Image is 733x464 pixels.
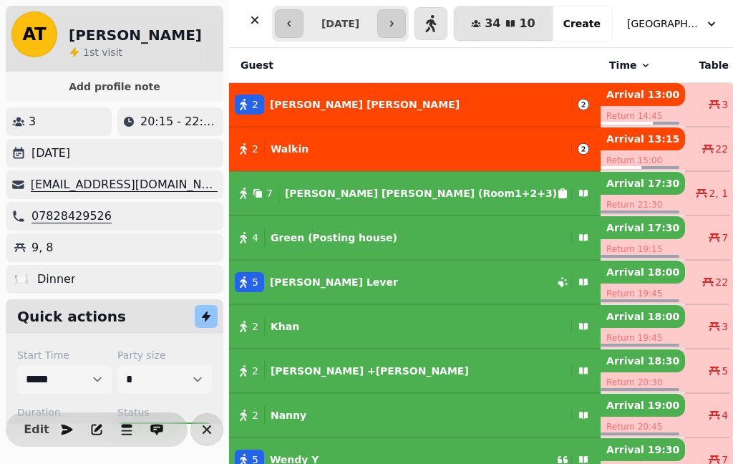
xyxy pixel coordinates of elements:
[601,195,685,215] p: Return 21:30
[601,394,685,417] p: Arrival 19:00
[271,319,299,334] p: Khan
[270,97,460,112] p: [PERSON_NAME] [PERSON_NAME]
[11,77,218,96] button: Add profile note
[715,142,728,156] span: 22
[229,265,601,299] button: 5[PERSON_NAME] Lever
[31,145,70,162] p: [DATE]
[17,405,112,420] label: Duration
[601,349,685,372] p: Arrival 18:30
[229,87,601,122] button: 2[PERSON_NAME] [PERSON_NAME]
[271,142,309,156] p: Walkin
[485,18,500,29] span: 34
[601,216,685,239] p: Arrival 17:30
[271,231,397,245] p: Green (Posting house)
[601,239,685,259] p: Return 19:15
[229,176,601,211] button: 7[PERSON_NAME] [PERSON_NAME] (Room1+2+3)
[252,97,258,112] span: 2
[609,58,651,72] button: Time
[117,348,212,362] label: Party size
[601,438,685,461] p: Arrival 19:30
[37,271,75,288] p: Dinner
[14,271,29,288] p: 🍽️
[627,16,699,31] span: [GEOGRAPHIC_DATA]
[22,415,51,444] button: Edit
[31,239,54,256] p: 9, 8
[270,275,398,289] p: [PERSON_NAME] Lever
[552,6,612,41] button: Create
[285,186,557,200] p: [PERSON_NAME] [PERSON_NAME] (Room1+2+3)
[83,47,89,58] span: 1
[23,82,206,92] span: Add profile note
[715,275,728,289] span: 22
[252,319,258,334] span: 2
[709,186,728,200] span: 2, 1
[17,306,126,327] h2: Quick actions
[601,284,685,304] p: Return 19:45
[252,364,258,378] span: 2
[229,132,601,166] button: 2Walkin
[601,127,685,150] p: Arrival 13:15
[69,25,202,45] h2: [PERSON_NAME]
[89,47,102,58] span: st
[252,231,258,245] span: 4
[601,83,685,106] p: Arrival 13:00
[722,364,728,378] span: 5
[252,142,258,156] span: 2
[252,275,258,289] span: 5
[17,348,112,362] label: Start Time
[229,354,601,388] button: 2[PERSON_NAME] +[PERSON_NAME]
[618,11,727,37] button: [GEOGRAPHIC_DATA]
[601,261,685,284] p: Arrival 18:00
[722,319,728,334] span: 3
[601,106,685,126] p: Return 14:45
[601,305,685,328] p: Arrival 18:00
[454,6,553,41] button: 3410
[722,231,728,245] span: 7
[271,408,306,422] p: Nanny
[266,186,273,200] span: 7
[601,417,685,437] p: Return 20:45
[601,150,685,170] p: Return 15:00
[140,113,218,130] p: 20:15 - 22:15
[83,45,122,59] p: visit
[519,18,535,29] span: 10
[229,398,601,432] button: 2Nanny
[722,97,728,112] span: 3
[28,424,45,435] span: Edit
[722,408,728,422] span: 4
[229,309,601,344] button: 2Khan
[229,221,601,255] button: 4Green (Posting house)
[609,58,636,72] span: Time
[252,408,258,422] span: 2
[229,48,601,83] th: Guest
[22,26,46,43] span: AT
[117,405,212,420] label: Status
[601,372,685,392] p: Return 20:30
[271,364,469,378] p: [PERSON_NAME] +[PERSON_NAME]
[601,172,685,195] p: Arrival 17:30
[29,113,36,130] p: 3
[601,328,685,348] p: Return 19:45
[563,19,601,29] span: Create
